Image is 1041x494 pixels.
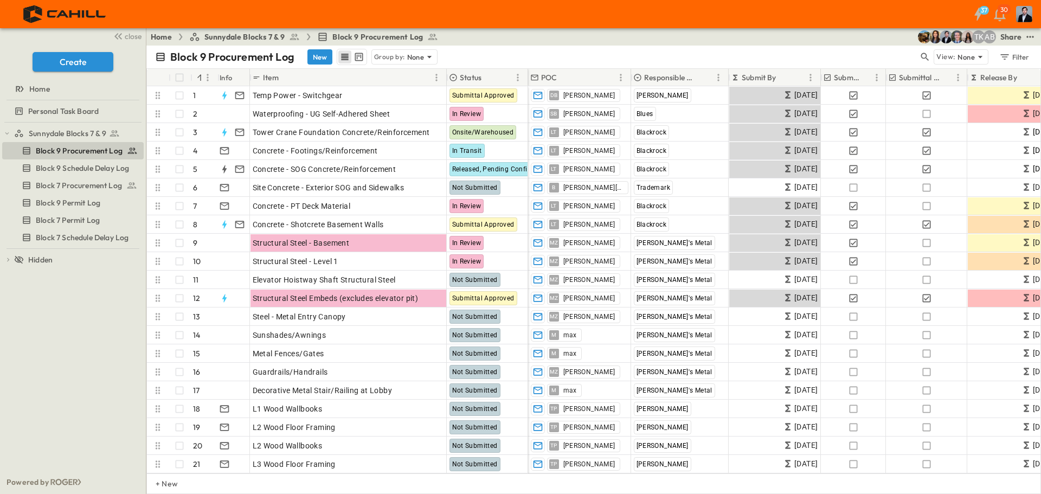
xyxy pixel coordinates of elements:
[550,445,557,446] span: TP
[958,52,975,62] p: None
[253,459,336,470] span: L3 Wood Floor Framing
[637,368,712,376] span: [PERSON_NAME]'s Metal
[1024,30,1037,43] button: test
[2,143,142,158] a: Block 9 Procurement Log
[980,72,1017,83] p: Release By
[794,255,818,267] span: [DATE]
[193,90,196,101] p: 1
[794,365,818,378] span: [DATE]
[563,294,615,303] span: [PERSON_NAME]
[870,71,883,84] button: Menu
[637,165,667,173] span: Blackrock
[563,368,615,376] span: [PERSON_NAME]
[563,386,577,395] span: max
[1000,31,1021,42] div: Share
[253,348,324,359] span: Metal Fences/Gates
[253,145,378,156] span: Concrete - Footings/Reinforcement
[452,387,498,394] span: Not Submitted
[193,127,197,138] p: 3
[2,230,142,245] a: Block 7 Schedule Delay Log
[452,350,498,357] span: Not Submitted
[637,405,689,413] span: [PERSON_NAME]
[2,213,142,228] a: Block 7 Permit Log
[13,3,118,25] img: 4f72bfc4efa7236828875bac24094a5ddb05241e32d018417354e964050affa1.png
[452,405,498,413] span: Not Submitted
[193,367,200,377] p: 16
[28,254,53,265] span: Hidden
[794,107,818,120] span: [DATE]
[193,274,198,285] p: 11
[193,256,201,267] p: 10
[862,72,873,84] button: Sort
[563,202,615,210] span: [PERSON_NAME]
[193,145,197,156] p: 4
[253,127,430,138] span: Tower Crane Foundation Concrete/Reinforcement
[253,440,323,451] span: L2 Wood Wallbooks
[550,408,557,409] span: TP
[193,219,197,230] p: 8
[700,72,712,84] button: Sort
[563,128,615,137] span: [PERSON_NAME]
[452,442,498,450] span: Not Submitted
[332,31,423,42] span: Block 9 Procurement Log
[551,150,557,151] span: LT
[253,330,326,341] span: Sunshades/Awnings
[36,163,129,174] span: Block 9 Schedule Delay Log
[253,90,343,101] span: Temp Power - Switchgear
[452,239,481,247] span: In Review
[36,232,128,243] span: Block 7 Schedule Delay Log
[14,126,142,141] a: Sunnydale Blocks 7 & 9
[983,30,996,43] div: Andrew Barreto (abarreto@guzmangc.com)
[563,146,615,155] span: [PERSON_NAME]
[794,163,818,175] span: [DATE]
[253,219,384,230] span: Concrete - Shotcrete Basement Walls
[452,221,515,228] span: Submittal Approved
[742,72,776,83] p: Submit By
[29,84,50,94] span: Home
[2,161,142,176] a: Block 9 Schedule Delay Log
[972,30,985,43] div: Teddy Khuong (tkhuong@guzmangc.com)
[109,28,144,43] button: close
[804,71,817,84] button: Menu
[560,72,571,84] button: Sort
[551,335,556,335] span: M
[193,440,202,451] p: 20
[253,293,419,304] span: Structural Steel Embeds (excludes elevator pit)
[407,52,425,62] p: None
[307,49,332,65] button: New
[563,331,577,339] span: max
[637,442,689,450] span: [PERSON_NAME]
[961,30,974,43] img: Raven Libunao (rlibunao@cahill-sf.com)
[834,72,859,83] p: Submitted?
[452,460,498,468] span: Not Submitted
[794,384,818,396] span: [DATE]
[317,31,438,42] a: Block 9 Procurement Log
[193,293,200,304] p: 12
[637,184,671,191] span: Trademark
[637,258,712,265] span: [PERSON_NAME]'s Metal
[193,311,200,322] p: 13
[550,113,557,114] span: SB
[563,349,577,358] span: max
[193,348,200,359] p: 15
[253,311,346,322] span: Steel - Metal Entry Canopy
[637,147,667,155] span: Blackrock
[563,220,615,229] span: [PERSON_NAME]
[253,367,328,377] span: Guardrails/Handrails
[2,159,144,177] div: Block 9 Schedule Delay Logtest
[563,257,615,266] span: [PERSON_NAME]
[2,211,144,229] div: Block 7 Permit Logtest
[637,460,689,468] span: [PERSON_NAME]
[253,238,350,248] span: Structural Steel - Basement
[511,71,524,84] button: Menu
[338,50,351,63] button: row view
[430,71,443,84] button: Menu
[2,102,144,120] div: Personal Task Boardtest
